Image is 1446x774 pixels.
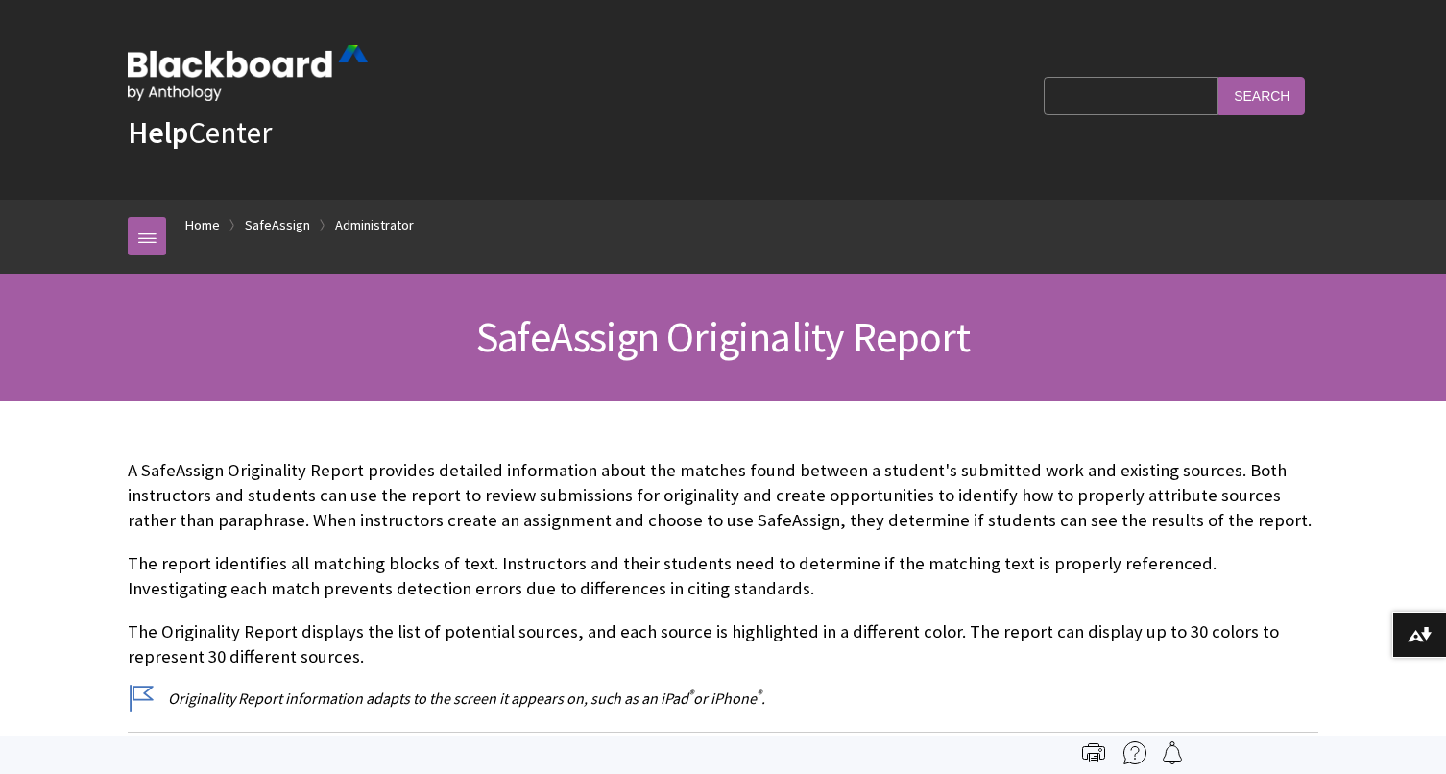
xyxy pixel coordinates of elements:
span: SafeAssign Originality Report [476,310,970,363]
img: Follow this page [1161,741,1184,764]
img: Print [1082,741,1105,764]
strong: Help [128,113,188,152]
p: The report identifies all matching blocks of text. Instructors and their students need to determi... [128,551,1318,601]
img: More help [1123,741,1146,764]
p: The Originality Report displays the list of potential sources, and each source is highlighted in ... [128,619,1318,669]
a: SafeAssign [245,213,310,237]
img: Blackboard by Anthology [128,45,368,101]
a: Home [185,213,220,237]
p: A SafeAssign Originality Report provides detailed information about the matches found between a s... [128,458,1318,534]
p: Originality Report information adapts to the screen it appears on, such as an iPad or iPhone . [128,688,1318,709]
input: Search [1218,77,1305,114]
sup: ® [757,687,761,701]
a: Administrator [335,213,414,237]
a: HelpCenter [128,113,272,152]
sup: ® [688,687,693,701]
